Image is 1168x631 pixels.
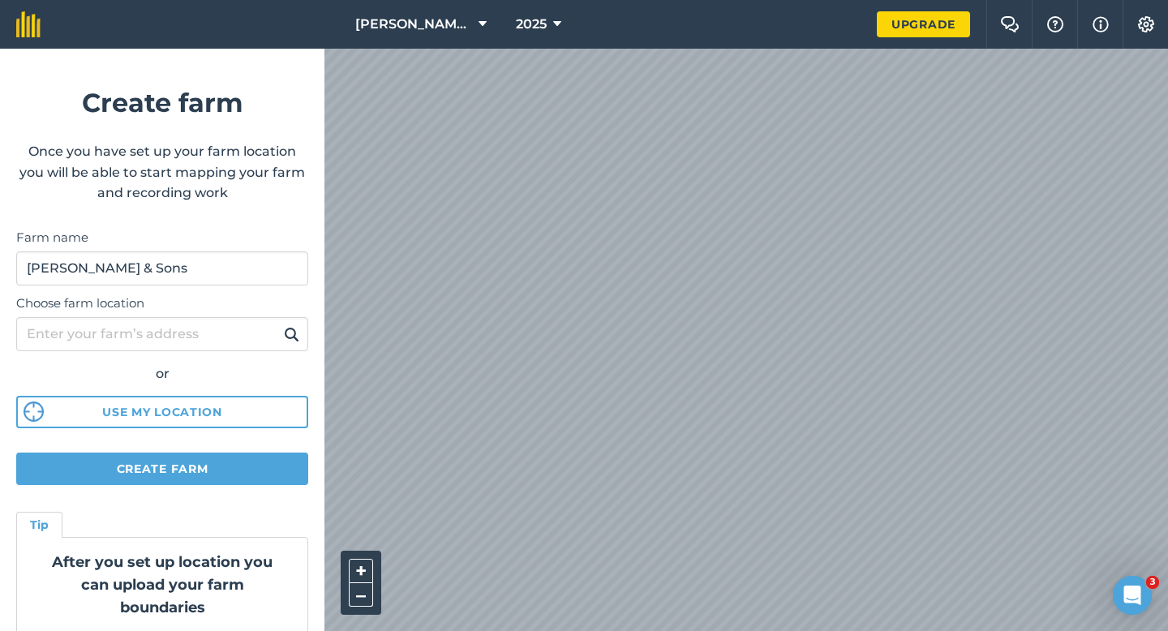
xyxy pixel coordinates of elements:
button: Use my location [16,396,308,428]
img: svg+xml;base64,PHN2ZyB4bWxucz0iaHR0cDovL3d3dy53My5vcmcvMjAwMC9zdmciIHdpZHRoPSIxNyIgaGVpZ2h0PSIxNy... [1093,15,1109,34]
img: svg%3e [24,401,44,422]
input: Farm name [16,251,308,285]
label: Farm name [16,228,308,247]
span: [PERSON_NAME] & Sons LTD [355,15,472,34]
a: Upgrade [877,11,970,37]
span: 2025 [516,15,547,34]
label: Choose farm location [16,294,308,313]
img: A cog icon [1136,16,1156,32]
button: – [349,583,373,607]
strong: After you set up location you can upload your farm boundaries [52,553,273,616]
img: Two speech bubbles overlapping with the left bubble in the forefront [1000,16,1020,32]
div: or [16,363,308,384]
img: A question mark icon [1046,16,1065,32]
h1: Create farm [16,82,308,123]
p: Once you have set up your farm location you will be able to start mapping your farm and recording... [16,141,308,204]
button: + [349,559,373,583]
img: fieldmargin Logo [16,11,41,37]
img: svg+xml;base64,PHN2ZyB4bWxucz0iaHR0cDovL3d3dy53My5vcmcvMjAwMC9zdmciIHdpZHRoPSIxOSIgaGVpZ2h0PSIyNC... [284,324,299,344]
h4: Tip [30,516,49,534]
button: Create farm [16,453,308,485]
span: 3 [1146,576,1159,589]
input: Enter your farm’s address [16,317,308,351]
iframe: Intercom live chat [1113,576,1152,615]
